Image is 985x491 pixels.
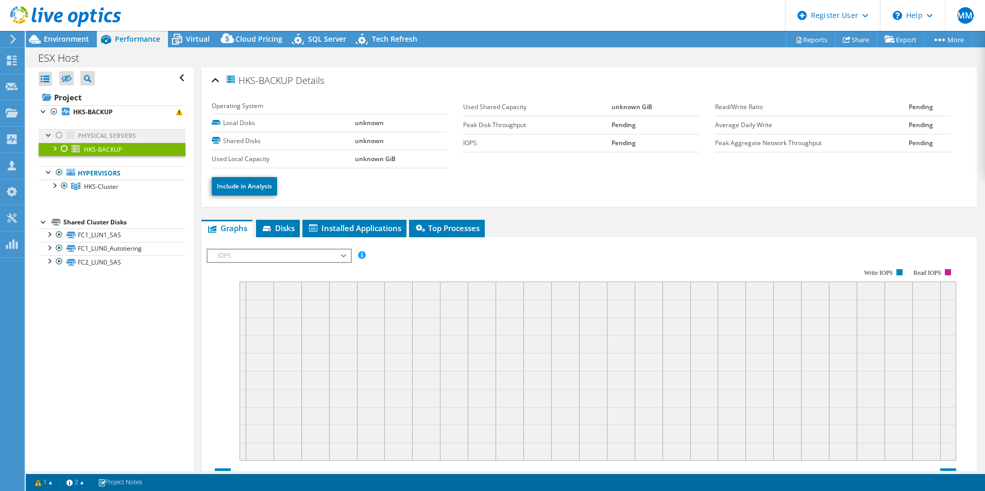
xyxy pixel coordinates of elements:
[909,102,933,111] b: Pending
[308,223,401,233] span: Installed Applications
[261,223,295,233] span: Disks
[715,102,909,112] label: Read/Write Ratio
[612,102,652,111] b: unknown GiB
[39,129,185,143] a: Physical Servers
[39,89,185,106] a: Project
[893,11,902,20] svg: \n
[235,34,282,44] span: Cloud Pricing
[33,52,95,64] h1: ESX Host
[913,269,941,276] text: Read IOPS
[59,476,91,489] a: 2
[44,34,89,44] span: Environment
[39,106,185,119] a: HKS-BACKUP
[355,154,396,163] b: unknown GiB
[212,154,355,164] label: Used Local Capacity
[877,31,925,47] a: Export
[63,216,185,229] div: Shared Cluster Disks
[463,102,612,112] label: Used Shared Capacity
[715,138,909,148] label: Peak Aggregate Network Throughput
[864,269,893,276] text: Write IOPS
[39,255,185,269] a: FC2_LUN0_SAS
[212,177,277,196] a: Include in Analysis
[84,182,118,191] span: HKS-Cluster
[39,242,185,255] a: FC1_LUN0_Autotiering
[463,138,612,148] label: IOPS:
[186,34,210,44] span: Virtual
[225,74,293,86] span: HKS-BACKUP
[207,223,247,233] span: Graphs
[414,223,480,233] span: Top Processes
[355,136,384,145] b: unknown
[835,31,877,47] a: Share
[39,180,185,193] a: HKS-Cluster
[612,120,636,129] b: Pending
[39,166,185,180] a: Hypervisors
[212,136,355,146] label: Shared Disks
[463,120,612,130] label: Peak Disk Throughput
[924,31,972,47] a: More
[212,101,355,111] label: Operating System
[957,7,974,24] span: MM
[213,250,345,262] span: IOPS
[355,118,384,127] b: unknown
[715,120,909,130] label: Average Daily Write
[73,108,113,116] b: HKS-BACKUP
[91,476,149,489] a: Project Notes
[296,74,324,86] span: Details
[115,34,160,44] span: Performance
[612,138,636,147] b: Pending
[28,476,60,489] a: 1
[909,120,933,129] b: Pending
[84,145,122,154] span: HKS-BACKUP
[212,118,355,128] label: Local Disks
[909,138,933,147] b: Pending
[39,143,185,156] a: HKS-BACKUP
[308,34,346,44] span: SQL Server
[786,31,836,47] a: Reports
[39,229,185,242] a: FC1_LUN1_SAS
[372,34,417,44] span: Tech Refresh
